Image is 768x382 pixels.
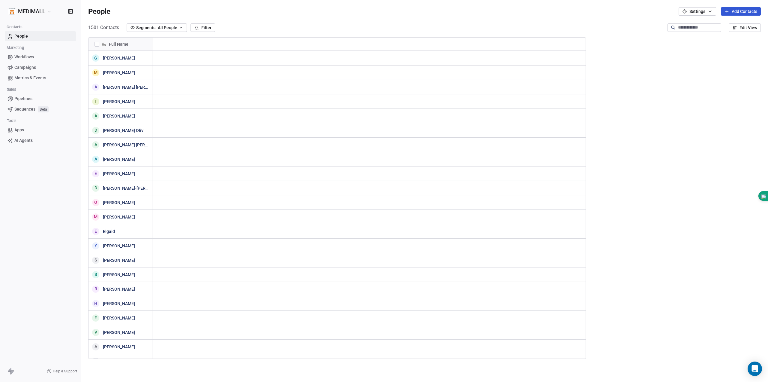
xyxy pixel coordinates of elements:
div: E [94,170,97,177]
a: [PERSON_NAME] [103,359,135,364]
div: A [94,84,97,90]
span: 1501 Contacts [88,24,119,31]
a: [PERSON_NAME] [103,344,135,349]
span: Campaigns [14,64,36,71]
button: Settings [679,7,716,16]
span: People [14,33,28,39]
div: Y [94,243,97,249]
div: G [94,55,97,61]
div: Open Intercom Messenger [748,362,762,376]
div: D [94,127,97,133]
div: V [94,329,97,335]
a: [PERSON_NAME] [103,215,135,219]
a: [PERSON_NAME] [103,157,135,162]
a: Apps [5,125,76,135]
div: E [94,228,97,234]
a: [PERSON_NAME] [103,287,135,292]
a: [PERSON_NAME] [103,99,135,104]
span: Full Name [109,41,128,47]
span: Sales [4,85,19,94]
a: [PERSON_NAME] [103,171,135,176]
a: [PERSON_NAME] [103,56,135,60]
a: Help & Support [47,369,77,374]
div: S [94,257,97,263]
div: H [94,300,97,307]
a: People [5,31,76,41]
span: AI Agents [14,137,33,144]
div: M [94,214,97,220]
a: [PERSON_NAME] [PERSON_NAME] [PERSON_NAME] [103,142,201,147]
a: [PERSON_NAME] [103,316,135,320]
span: Marketing [4,43,27,52]
a: AI Agents [5,136,76,145]
span: Beta [38,106,49,112]
a: [PERSON_NAME] [103,330,135,335]
button: Add Contacts [721,7,761,16]
a: [PERSON_NAME] [103,243,135,248]
div: M [94,69,97,76]
a: Elgaid [103,229,115,234]
div: grid [88,51,152,359]
span: Pipelines [14,96,32,102]
a: [PERSON_NAME]-[PERSON_NAME] [103,186,169,191]
span: Workflows [14,54,34,60]
a: [PERSON_NAME] [103,114,135,118]
div: A [94,142,97,148]
a: [PERSON_NAME] [103,200,135,205]
span: Help & Support [53,369,77,374]
a: [PERSON_NAME] [103,258,135,263]
div: Α [94,344,97,350]
div: S [94,358,97,364]
span: Segments: [136,25,157,31]
span: Apps [14,127,24,133]
a: [PERSON_NAME] [103,272,135,277]
span: Metrics & Events [14,75,46,81]
div: E [94,315,97,321]
div: O [94,199,97,206]
div: R [94,286,97,292]
div: Full Name [88,38,152,50]
span: Tools [4,116,19,125]
button: MEDIMALL [7,6,53,17]
a: Metrics & Events [5,73,76,83]
button: Edit View [729,23,761,32]
a: Pipelines [5,94,76,104]
a: [PERSON_NAME] [103,301,135,306]
a: [PERSON_NAME] [PERSON_NAME] [103,85,168,90]
span: All People [158,25,177,31]
div: A [94,156,97,162]
div: Α [94,113,97,119]
span: Sequences [14,106,35,112]
div: S [94,271,97,278]
a: Campaigns [5,63,76,72]
a: Workflows [5,52,76,62]
div: D [94,185,97,191]
div: T [94,98,97,105]
a: SequencesBeta [5,104,76,114]
div: grid [152,51,586,359]
img: Medimall%20logo%20(2).1.jpg [8,8,16,15]
a: [PERSON_NAME] [103,70,135,75]
a: [PERSON_NAME] Oliv [103,128,143,133]
span: Contacts [4,23,25,32]
span: People [88,7,110,16]
button: Filter [190,23,215,32]
span: MEDIMALL [18,8,45,15]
